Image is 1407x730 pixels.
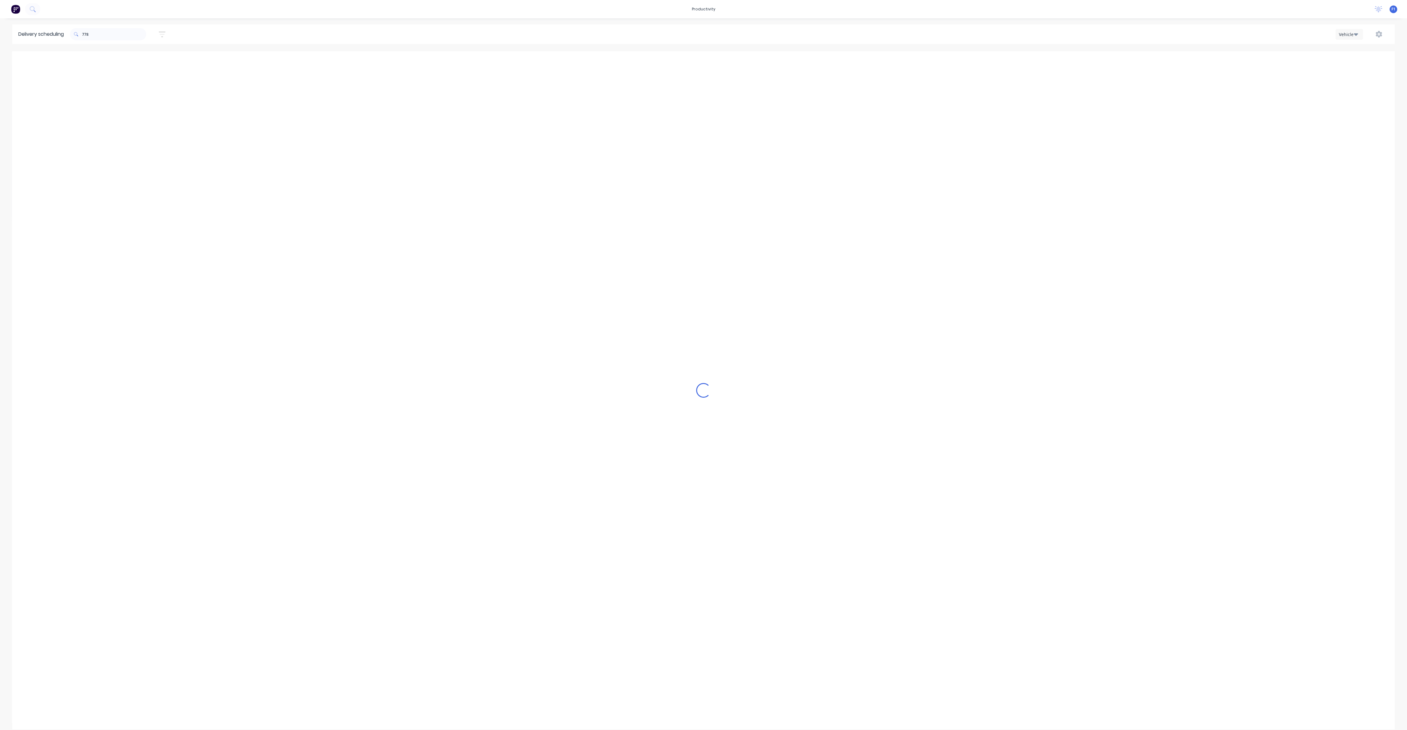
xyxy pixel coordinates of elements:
[11,5,20,14] img: Factory
[1391,6,1395,12] span: F1
[82,28,146,40] input: Search for orders
[1336,29,1363,40] button: Vehicle
[689,5,718,14] div: productivity
[12,24,70,44] div: Delivery scheduling
[1339,31,1357,38] div: Vehicle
